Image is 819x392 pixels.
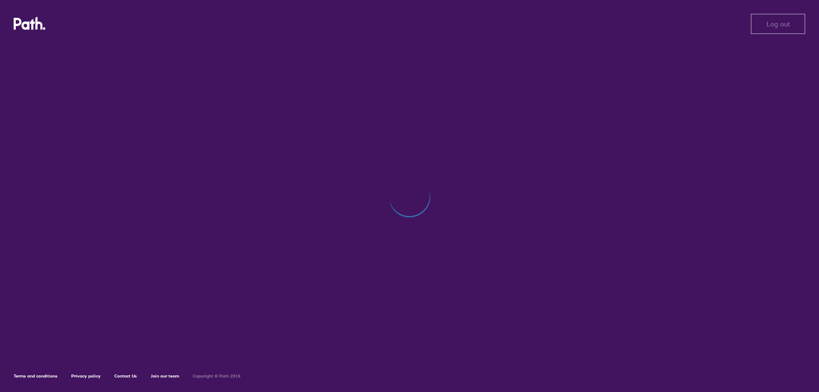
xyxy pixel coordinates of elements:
[14,373,58,379] a: Terms and conditions
[151,373,179,379] a: Join our team
[114,373,137,379] a: Contact Us
[751,14,805,34] button: Log out
[71,373,101,379] a: Privacy policy
[193,374,241,379] h6: Copyright © Path 2018
[767,20,790,28] span: Log out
